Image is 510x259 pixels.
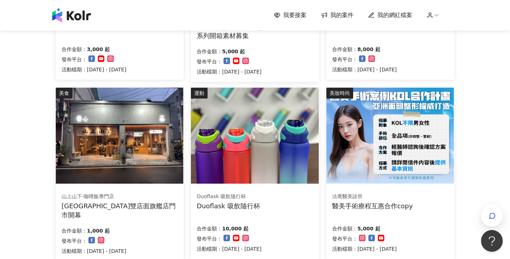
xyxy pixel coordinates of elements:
[62,193,177,200] div: 山上山下-咖哩飯專門店
[326,88,353,99] div: 美妝時尚
[62,65,126,74] p: 活動檔期：[DATE] - [DATE]
[62,55,87,64] p: 發布平台：
[56,88,183,184] img: 山上山下：主打「咖哩飯全新菜單」與全新門市營運、桑心茶室：新品包括「打米麻糬鮮奶」、「義式冰淇淋」、「麵茶奶蓋」 加值亮點：與日本插畫家合作的「聯名限定新品」、提袋與周邊商品同步推出
[222,224,248,233] p: 10,000 起
[191,88,208,99] div: 運動
[197,67,262,76] p: 活動檔期：[DATE] - [DATE]
[332,201,413,210] div: 醫美手術療程互惠合作copy
[197,201,260,210] div: Duoflask 吸飲隨行杯
[197,234,222,243] p: 發布平台：
[481,230,503,252] iframe: Help Scout Beacon - Open
[368,11,412,19] a: 我的網紅檔案
[321,11,354,19] a: 我的案件
[197,224,222,233] p: 合作金額：
[62,247,126,255] p: 活動檔期：[DATE] - [DATE]
[358,224,380,233] p: 5,000 起
[332,245,397,253] p: 活動檔期：[DATE] - [DATE]
[197,57,222,66] p: 發布平台：
[332,65,397,74] p: 活動檔期：[DATE] - [DATE]
[377,11,412,19] span: 我的網紅檔案
[330,11,354,19] span: 我的案件
[274,11,306,19] a: 我要接案
[62,45,87,54] p: 合作金額：
[87,45,110,54] p: 3,000 起
[62,201,178,220] div: [GEOGRAPHIC_DATA]雙店面旗艦店門市開幕
[191,88,318,184] img: Duoflask 吸飲隨行杯
[62,226,87,235] p: 合作金額：
[332,45,358,54] p: 合作金額：
[283,11,306,19] span: 我要接案
[56,88,72,99] div: 美食
[332,55,358,64] p: 發布平台：
[332,193,413,200] div: 法喬醫美診所
[62,237,87,245] p: 發布平台：
[52,8,91,22] img: logo
[332,224,358,233] p: 合作金額：
[358,45,380,54] p: 8,000 起
[197,22,313,40] div: DELSEY_法國行李箱_SECURITIME ZIP系列開箱素材募集
[87,226,110,235] p: 1,000 起
[197,47,222,56] p: 合作金額：
[332,234,358,243] p: 發布平台：
[197,245,262,253] p: 活動檔期：[DATE] - [DATE]
[326,88,454,184] img: 眼袋、隆鼻、隆乳、抽脂、墊下巴
[197,193,260,200] div: Duoflask 吸飲隨行杯
[222,47,245,56] p: 5,000 起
